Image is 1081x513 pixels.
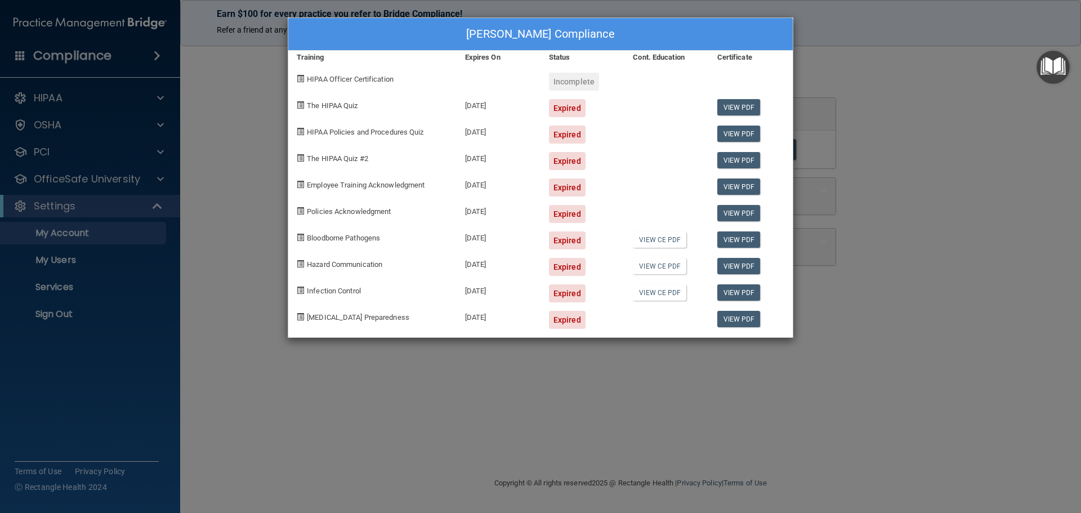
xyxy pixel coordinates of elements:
div: Expires On [457,51,540,64]
span: Employee Training Acknowledgment [307,181,425,189]
div: Certificate [709,51,793,64]
a: View PDF [717,231,761,248]
span: Policies Acknowledgment [307,207,391,216]
div: [DATE] [457,276,540,302]
div: Expired [549,99,586,117]
div: [DATE] [457,197,540,223]
div: Status [540,51,624,64]
span: [MEDICAL_DATA] Preparedness [307,313,409,322]
a: View PDF [717,179,761,195]
a: View CE PDF [633,258,686,274]
span: HIPAA Officer Certification [307,75,394,83]
div: Training [288,51,457,64]
span: Hazard Communication [307,260,382,269]
div: [DATE] [457,144,540,170]
span: The HIPAA Quiz #2 [307,154,368,163]
div: [DATE] [457,223,540,249]
a: View PDF [717,126,761,142]
div: [DATE] [457,249,540,276]
span: Infection Control [307,287,361,295]
a: View PDF [717,258,761,274]
div: Expired [549,205,586,223]
a: View PDF [717,284,761,301]
div: Expired [549,284,586,302]
a: View CE PDF [633,284,686,301]
div: [DATE] [457,170,540,197]
span: Bloodborne Pathogens [307,234,380,242]
a: View CE PDF [633,231,686,248]
a: View PDF [717,205,761,221]
div: Expired [549,231,586,249]
div: Expired [549,258,586,276]
div: [DATE] [457,302,540,329]
div: Expired [549,126,586,144]
div: Expired [549,152,586,170]
div: [DATE] [457,91,540,117]
a: View PDF [717,152,761,168]
div: Expired [549,179,586,197]
div: [PERSON_NAME] Compliance [288,18,793,51]
span: The HIPAA Quiz [307,101,358,110]
a: View PDF [717,311,761,327]
span: HIPAA Policies and Procedures Quiz [307,128,423,136]
div: Incomplete [549,73,599,91]
div: Expired [549,311,586,329]
a: View PDF [717,99,761,115]
div: Cont. Education [624,51,708,64]
button: Open Resource Center [1037,51,1070,84]
div: [DATE] [457,117,540,144]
